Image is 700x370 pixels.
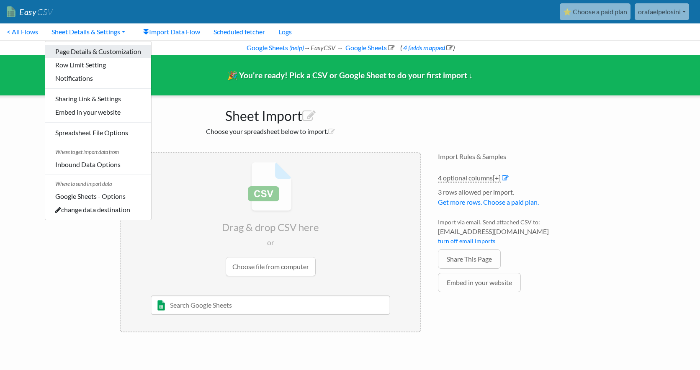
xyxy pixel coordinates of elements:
a: Logs [272,23,299,40]
span: Where to send import data [45,178,151,190]
a: Row Limit Setting [45,58,151,72]
a: 4 optional columns[+] [438,174,501,182]
a: Google Sheets [344,44,395,51]
a: Import Data Flow [136,23,207,40]
h2: Choose your spreadsheet below to import. [120,127,421,135]
a: Spreadsheet File Options [45,126,151,139]
a: (help) [289,44,304,51]
span: CSV [36,7,53,17]
a: Inbound Data Options [45,158,151,171]
span: [+] [493,174,501,182]
a: Notifications [45,72,151,85]
h1: Sheet Import [120,104,421,124]
a: Sharing Link & Settings [45,92,151,105]
a: ⭐ Choose a paid plan [560,3,631,20]
a: Share This Page [438,249,501,269]
a: orafaelpelosini [635,3,689,20]
li: Import via email. Send attached CSV to: [438,218,580,249]
a: Scheduled fetcher [207,23,272,40]
iframe: Drift Widget Chat Controller [658,328,690,360]
h4: Import Rules & Samples [438,152,580,160]
a: Page Details & Customization [45,45,151,58]
a: Embed in your website [45,105,151,119]
a: change data destination [45,203,151,216]
span: 🎉 You're ready! Pick a CSV or Google Sheet to do your first import ↓ [227,70,473,80]
input: Search Google Sheets [151,295,391,315]
span: Where to get import data from [45,146,151,158]
span: ( ) [400,44,455,51]
a: 4 fields mapped [402,44,453,51]
a: turn off email imports [438,237,495,244]
a: Google Sheets [245,44,288,51]
a: EasyCSV [7,3,53,21]
a: Get more rows. Choose a paid plan. [438,198,539,206]
span: [EMAIL_ADDRESS][DOMAIN_NAME] [438,226,580,236]
li: 3 rows allowed per import. [438,187,580,211]
i: EasyCSV → [311,44,343,51]
a: Sheet Details & Settings [45,23,132,40]
a: Google Sheets - Options [45,190,151,203]
a: Embed in your website [438,273,521,292]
